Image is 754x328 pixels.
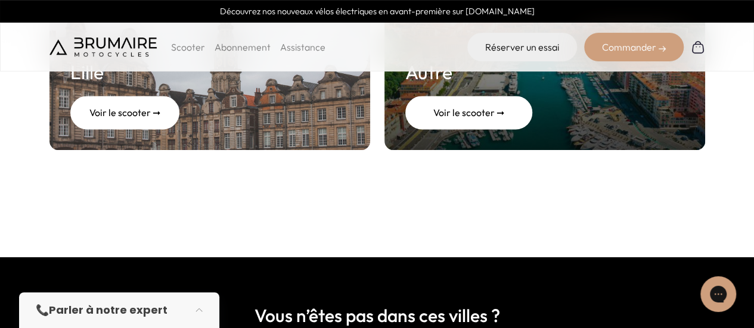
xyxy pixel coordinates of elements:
[215,41,271,53] a: Abonnement
[467,33,577,61] a: Réserver un essai
[659,45,666,52] img: right-arrow-2.png
[691,40,705,54] img: Panier
[171,40,205,54] p: Scooter
[584,33,684,61] div: Commander
[694,272,742,316] iframe: Gorgias live chat messenger
[280,41,325,53] a: Assistance
[405,58,452,86] h2: Autre
[49,38,157,57] img: Brumaire Motocycles
[70,96,179,129] div: Voir le scooter ➞
[70,58,104,86] h2: Lille
[405,96,532,129] div: Voir le scooter ➞
[255,305,500,326] h2: Vous n’êtes pas dans ces villes ?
